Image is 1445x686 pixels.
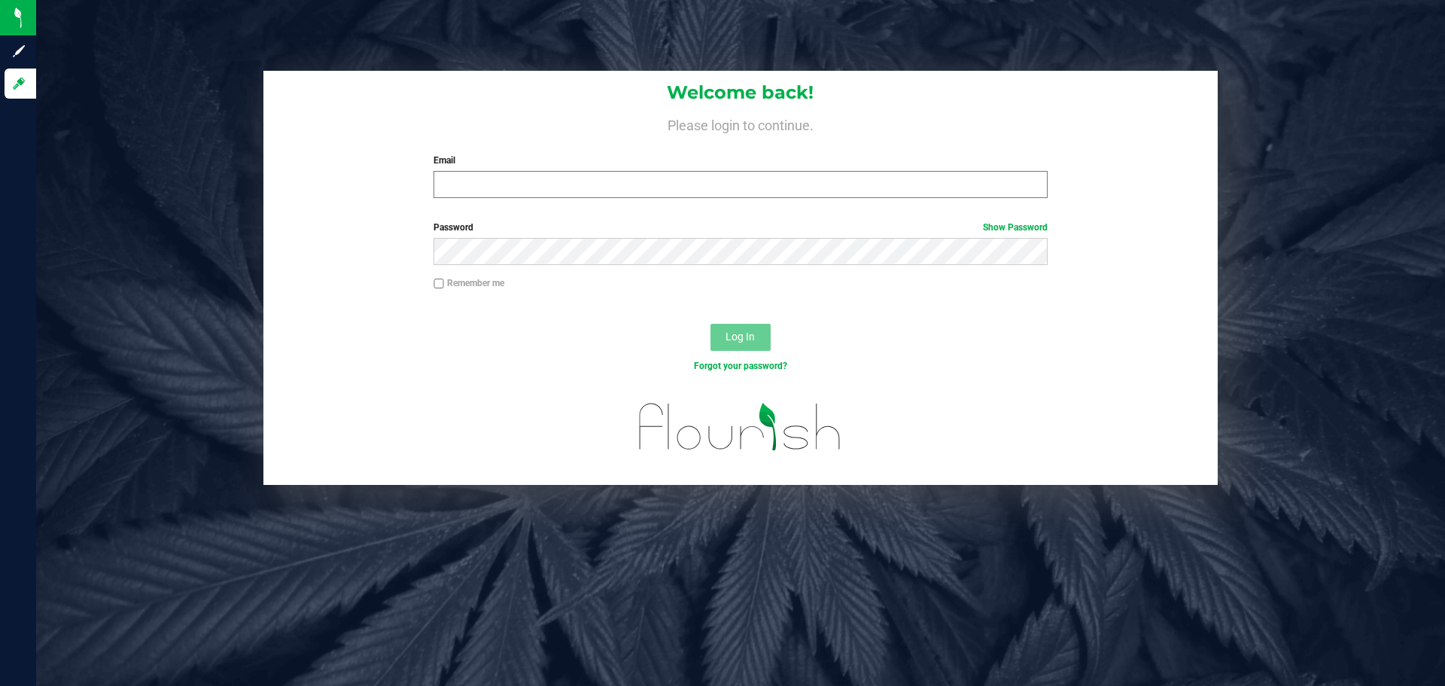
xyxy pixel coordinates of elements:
[263,83,1218,102] h1: Welcome back!
[983,222,1048,233] a: Show Password
[694,361,787,371] a: Forgot your password?
[11,76,26,91] inline-svg: Log in
[433,279,444,289] input: Remember me
[433,154,1047,167] label: Email
[621,389,859,465] img: flourish_logo.svg
[263,114,1218,133] h4: Please login to continue.
[726,331,755,343] span: Log In
[710,324,771,351] button: Log In
[11,44,26,59] inline-svg: Sign up
[433,276,504,290] label: Remember me
[433,222,473,233] span: Password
